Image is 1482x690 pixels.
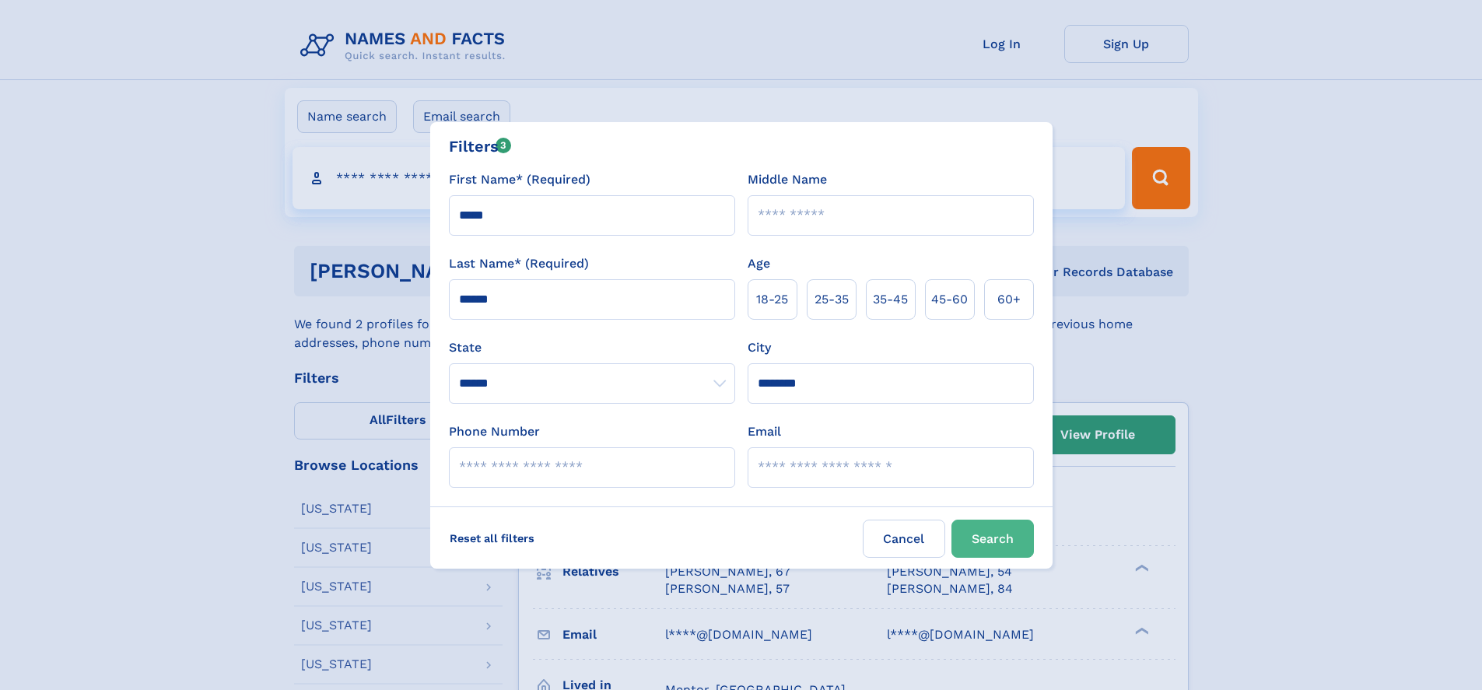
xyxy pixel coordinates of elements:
[449,422,540,441] label: Phone Number
[449,135,512,158] div: Filters
[863,520,945,558] label: Cancel
[449,254,589,273] label: Last Name* (Required)
[449,338,735,357] label: State
[931,290,968,309] span: 45‑60
[748,338,771,357] label: City
[756,290,788,309] span: 18‑25
[873,290,908,309] span: 35‑45
[748,254,770,273] label: Age
[449,170,590,189] label: First Name* (Required)
[951,520,1034,558] button: Search
[748,422,781,441] label: Email
[748,170,827,189] label: Middle Name
[440,520,545,557] label: Reset all filters
[815,290,849,309] span: 25‑35
[997,290,1021,309] span: 60+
